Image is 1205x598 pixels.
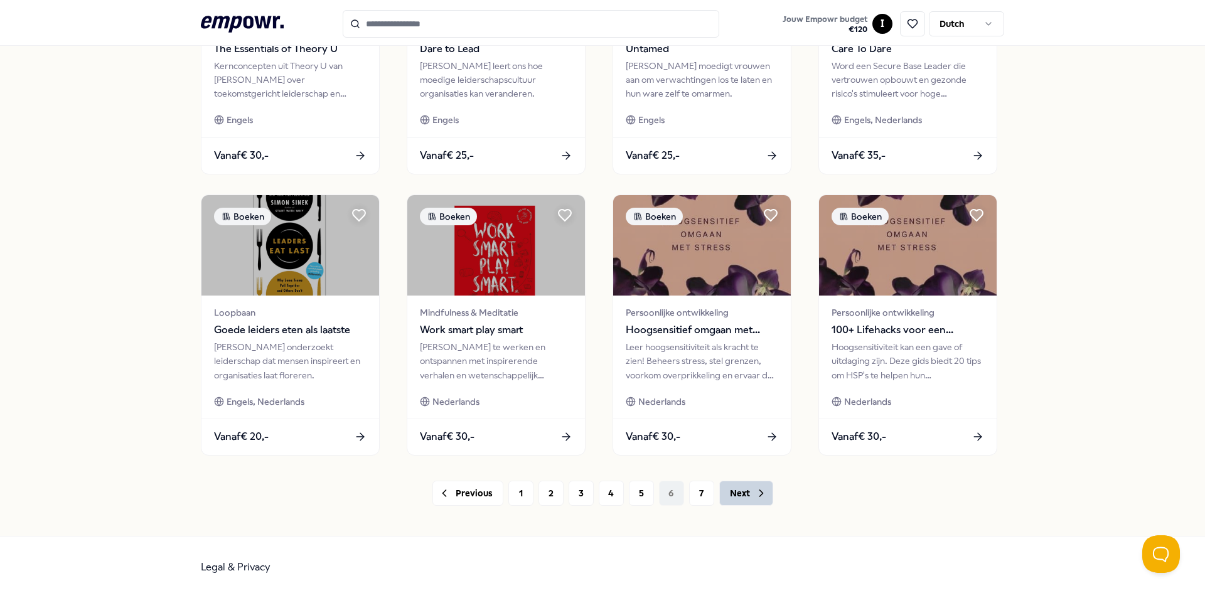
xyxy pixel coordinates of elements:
[432,395,479,408] span: Nederlands
[508,481,533,506] button: 1
[214,147,269,164] span: Vanaf € 30,-
[214,322,367,338] span: Goede leiders eten als laatste
[569,481,594,506] button: 3
[214,208,271,225] div: Boeken
[214,306,367,319] span: Loopbaan
[420,41,572,57] span: Dare to Lead
[832,322,984,338] span: 100+ Lifehacks voor een eenvoudiger leven met hoogsensitiviteit
[626,340,778,382] div: Leer hoogsensitiviteit als kracht te zien! Beheers stress, stel grenzen, voorkom overprikkeling e...
[832,147,886,164] span: Vanaf € 35,-
[689,481,714,506] button: 7
[420,147,474,164] span: Vanaf € 25,-
[832,429,886,445] span: Vanaf € 30,-
[613,195,791,296] img: package image
[783,14,867,24] span: Jouw Empowr budget
[420,208,477,225] div: Boeken
[214,429,269,445] span: Vanaf € 20,-
[844,395,891,408] span: Nederlands
[214,41,367,57] span: The Essentials of Theory U
[201,195,379,296] img: package image
[819,195,997,296] img: package image
[538,481,564,506] button: 2
[832,208,889,225] div: Boeken
[832,306,984,319] span: Persoonlijke ontwikkeling
[626,147,680,164] span: Vanaf € 25,-
[638,395,685,408] span: Nederlands
[227,395,304,408] span: Engels, Nederlands
[719,481,773,506] button: Next
[613,195,791,456] a: package imageBoekenPersoonlijke ontwikkelingHoogsensitief omgaan met stressLeer hoogsensitiviteit...
[201,561,270,573] a: Legal & Privacy
[818,195,997,456] a: package imageBoekenPersoonlijke ontwikkeling100+ Lifehacks voor een eenvoudiger leven met hoogsen...
[783,24,867,35] span: € 120
[626,41,778,57] span: Untamed
[626,208,683,225] div: Boeken
[626,59,778,101] div: [PERSON_NAME] moedigt vrouwen aan om verwachtingen los te laten en hun ware zelf te omarmen.
[201,195,380,456] a: package imageBoekenLoopbaanGoede leiders eten als laatste[PERSON_NAME] onderzoekt leiderschap dat...
[626,306,778,319] span: Persoonlijke ontwikkeling
[407,195,585,296] img: package image
[420,59,572,101] div: [PERSON_NAME] leert ons hoe moedige leiderschapscultuur organisaties kan veranderen.
[227,113,253,127] span: Engels
[832,41,984,57] span: Care To Dare
[626,429,680,445] span: Vanaf € 30,-
[778,11,872,37] a: Jouw Empowr budget€120
[832,340,984,382] div: Hoogsensitiviteit kan een gave of uitdaging zijn. Deze gids biedt 20 tips om HSP's te helpen hun ...
[626,322,778,338] span: Hoogsensitief omgaan met stress
[638,113,665,127] span: Engels
[420,340,572,382] div: [PERSON_NAME] te werken en ontspannen met inspirerende verhalen en wetenschappelijk onderbouwde t...
[420,322,572,338] span: Work smart play smart
[420,306,572,319] span: Mindfulness & Meditatie
[214,59,367,101] div: Kernconcepten uit Theory U van [PERSON_NAME] over toekomstgericht leiderschap en organisatieverni...
[343,10,719,38] input: Search for products, categories or subcategories
[407,195,586,456] a: package imageBoekenMindfulness & MeditatieWork smart play smart[PERSON_NAME] te werken en ontspan...
[1142,535,1180,573] iframe: Help Scout Beacon - Open
[420,429,474,445] span: Vanaf € 30,-
[844,113,922,127] span: Engels, Nederlands
[629,481,654,506] button: 5
[432,481,503,506] button: Previous
[432,113,459,127] span: Engels
[832,59,984,101] div: Word een Secure Base Leader die vertrouwen opbouwt en gezonde risico's stimuleert voor hoge prest...
[872,14,892,34] button: I
[780,12,870,37] button: Jouw Empowr budget€120
[599,481,624,506] button: 4
[214,340,367,382] div: [PERSON_NAME] onderzoekt leiderschap dat mensen inspireert en organisaties laat floreren.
